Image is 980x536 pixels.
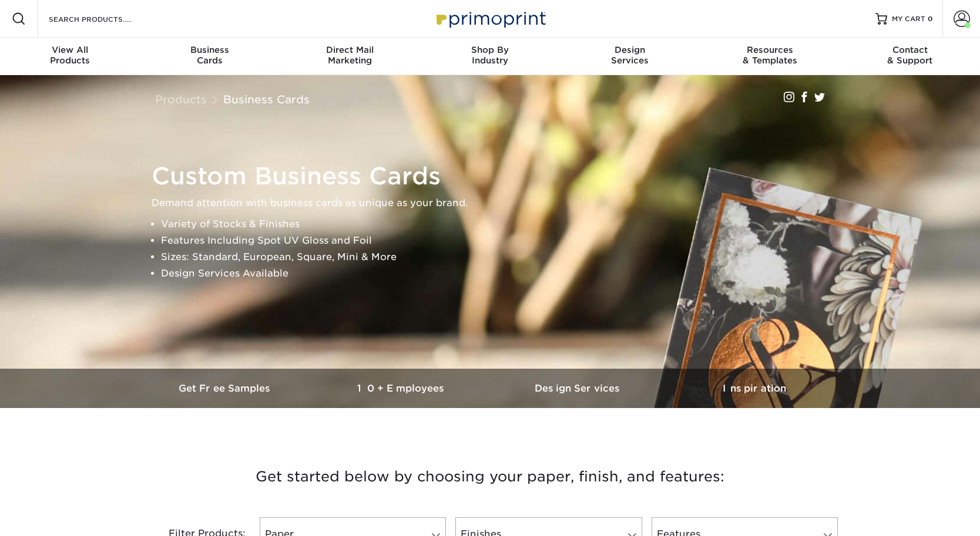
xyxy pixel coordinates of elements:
h3: Inspiration [666,383,843,394]
h3: Get started below by choosing your paper, finish, and features: [146,450,834,503]
span: Resources [700,45,840,55]
span: Contact [840,45,980,55]
li: Variety of Stocks & Finishes [161,216,839,232]
a: Get Free Samples [137,369,314,408]
span: Business [140,45,280,55]
div: & Support [840,45,980,66]
input: SEARCH PRODUCTS..... [48,12,162,26]
li: Features Including Spot UV Gloss and Foil [161,232,839,249]
a: Direct MailMarketing [280,38,420,75]
a: Design Services [490,369,666,408]
img: Primoprint [431,6,549,31]
div: Services [560,45,700,66]
div: Marketing [280,45,420,66]
a: 10+ Employees [314,369,490,408]
p: Demand attention with business cards as unique as your brand. [152,195,839,211]
h3: Get Free Samples [137,383,314,394]
h1: Custom Business Cards [152,162,839,190]
a: DesignServices [560,38,700,75]
h3: Design Services [490,383,666,394]
a: Business Cards [223,93,310,106]
span: 0 [928,15,933,23]
li: Design Services Available [161,265,839,282]
span: Direct Mail [280,45,420,55]
a: Inspiration [666,369,843,408]
li: Sizes: Standard, European, Square, Mini & More [161,249,839,265]
div: Cards [140,45,280,66]
a: Shop ByIndustry [420,38,560,75]
a: BusinessCards [140,38,280,75]
span: Design [560,45,700,55]
a: Contact& Support [840,38,980,75]
div: Industry [420,45,560,66]
span: Shop By [420,45,560,55]
div: & Templates [700,45,840,66]
h3: 10+ Employees [314,383,490,394]
span: MY CART [892,14,925,24]
a: Resources& Templates [700,38,840,75]
a: Products [155,93,207,106]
